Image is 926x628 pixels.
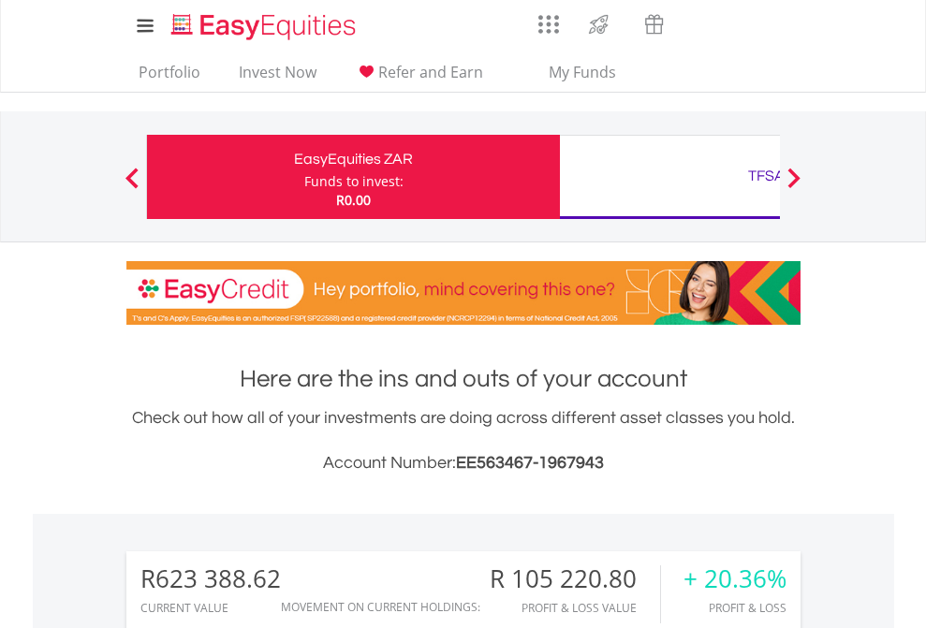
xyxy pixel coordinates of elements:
a: Vouchers [626,5,682,39]
img: EasyCredit Promotion Banner [126,261,801,325]
span: R0.00 [336,191,371,209]
button: Next [775,177,813,196]
a: FAQ's and Support [729,5,777,42]
button: Previous [113,177,151,196]
a: AppsGrid [526,5,571,35]
div: Funds to invest: [304,172,404,191]
span: EE563467-1967943 [456,454,604,472]
a: Portfolio [131,63,208,92]
span: My Funds [522,60,644,84]
h1: Here are the ins and outs of your account [126,362,801,396]
div: Movement on Current Holdings: [281,601,480,613]
a: Home page [164,5,363,42]
img: grid-menu-icon.svg [538,14,559,35]
span: Refer and Earn [378,62,483,82]
a: Invest Now [231,63,324,92]
img: vouchers-v2.svg [639,9,669,39]
div: R623 388.62 [140,565,281,592]
img: thrive-v2.svg [583,9,614,39]
div: EasyEquities ZAR [158,146,549,172]
div: R 105 220.80 [490,565,660,592]
div: Profit & Loss [683,602,786,614]
a: Notifications [682,5,729,42]
a: Refer and Earn [347,63,491,92]
img: EasyEquities_Logo.png [168,11,363,42]
div: CURRENT VALUE [140,602,281,614]
div: Check out how all of your investments are doing across different asset classes you hold. [126,405,801,476]
div: Profit & Loss Value [490,602,660,614]
div: + 20.36% [683,565,786,592]
a: My Profile [777,5,825,46]
h3: Account Number: [126,450,801,476]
